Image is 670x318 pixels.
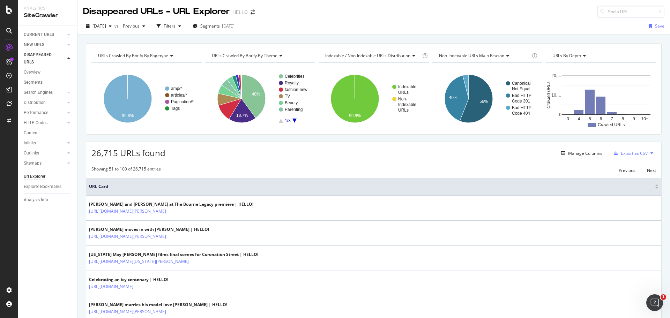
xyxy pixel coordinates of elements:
[89,251,258,258] div: [US_STATE] May [PERSON_NAME] films final scenes for Coronation Street | HELLO!
[619,166,635,174] button: Previous
[655,23,664,29] div: Save
[552,53,581,59] span: URLs by Depth
[285,74,305,79] text: Celebrities
[325,53,410,59] span: Indexable / Non-Indexable URLs distribution
[24,31,54,38] div: CURRENT URLS
[552,73,562,78] text: 20,…
[24,109,48,116] div: Performance
[89,277,168,283] div: Celebrating an icy centenary | HELLO!
[647,166,656,174] button: Next
[164,23,176,29] div: Filters
[236,113,248,118] text: 18.7%
[24,51,65,66] a: DISAPPEARED URLS
[622,116,624,121] text: 8
[285,94,290,99] text: TV
[285,107,303,112] text: Parenting
[24,79,72,86] a: Segments
[154,21,184,32] button: Filters
[512,86,530,91] text: Not Equal
[89,302,227,308] div: [PERSON_NAME] marries his model love [PERSON_NAME] | HELLO!
[171,106,180,111] text: Tags
[24,79,43,86] div: Segments
[552,93,562,98] text: 10,…
[398,108,409,113] text: URLs
[205,68,315,129] svg: A chart.
[285,118,291,123] text: 1/3
[319,68,429,129] div: A chart.
[83,6,230,17] div: Disappeared URLs - URL Explorer
[212,53,277,59] span: URLs Crawled By Botify By theme
[24,160,65,167] a: Sitemaps
[210,50,309,61] h4: URLs Crawled By Botify By theme
[92,23,106,29] span: 2025 Sep. 14th
[611,147,648,159] button: Export as CSV
[512,105,531,110] text: Bad HTTP
[432,68,543,129] svg: A chart.
[661,294,666,300] span: 1
[251,10,255,15] div: arrow-right-arrow-left
[24,139,65,147] a: Inlinks
[589,116,591,121] text: 5
[24,196,48,204] div: Analysis Info
[24,139,36,147] div: Inlinks
[479,99,488,104] text: 56%
[24,99,46,106] div: Distribution
[600,116,602,121] text: 6
[449,95,457,100] text: 40%
[24,119,47,127] div: HTTP Codes
[83,21,114,32] button: [DATE]
[398,84,416,89] text: Indexable
[512,99,530,104] text: Code 301
[646,294,663,311] iframe: Intercom live chat
[24,109,65,116] a: Performance
[568,150,602,156] div: Manage Columns
[122,113,134,118] text: 99.8%
[24,183,72,190] a: Explorer Bookmarks
[24,12,72,20] div: SiteCrawler
[24,69,72,76] a: Overview
[621,150,648,156] div: Export as CSV
[24,173,45,180] div: Url Explorer
[89,226,209,233] div: [PERSON_NAME] moves in with [PERSON_NAME] | HELLO!
[546,68,656,129] div: A chart.
[24,150,65,157] a: Outlinks
[559,112,562,117] text: 0
[24,31,65,38] a: CURRENT URLS
[647,167,656,173] div: Next
[512,111,530,116] text: Code 404
[24,69,40,76] div: Overview
[646,21,664,32] button: Save
[89,208,166,215] a: [URL][DOMAIN_NAME][PERSON_NAME]
[171,99,194,104] text: Pagination/*
[611,116,613,121] text: 7
[97,50,195,61] h4: URLs Crawled By Botify By pagetype
[398,97,407,101] text: Non-
[24,99,65,106] a: Distribution
[98,53,168,59] span: URLs Crawled By Botify By pagetype
[89,258,189,265] a: [URL][DOMAIN_NAME][US_STATE][PERSON_NAME]
[24,51,59,66] div: DISAPPEARED URLS
[398,90,409,95] text: URLs
[190,21,237,32] button: Segments[DATE]
[24,41,65,48] a: NEW URLS
[89,233,166,240] a: [URL][DOMAIN_NAME][PERSON_NAME]
[91,68,202,129] svg: A chart.
[114,23,120,29] span: vs
[89,283,133,290] a: [URL][DOMAIN_NAME]
[24,129,39,137] div: Content
[24,89,65,96] a: Search Engines
[438,50,531,61] h4: Non-Indexable URLs Main Reason
[89,183,653,190] span: URL Card
[567,116,569,121] text: 3
[24,196,72,204] a: Analysis Info
[252,92,260,97] text: 40%
[222,23,234,29] div: [DATE]
[89,308,166,315] a: [URL][DOMAIN_NAME][PERSON_NAME]
[439,53,504,59] span: Non-Indexable URLs Main Reason
[285,87,307,92] text: fashion-new
[24,119,65,127] a: HTTP Codes
[641,116,648,121] text: 10+
[285,100,298,105] text: Beauty
[578,116,580,121] text: 4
